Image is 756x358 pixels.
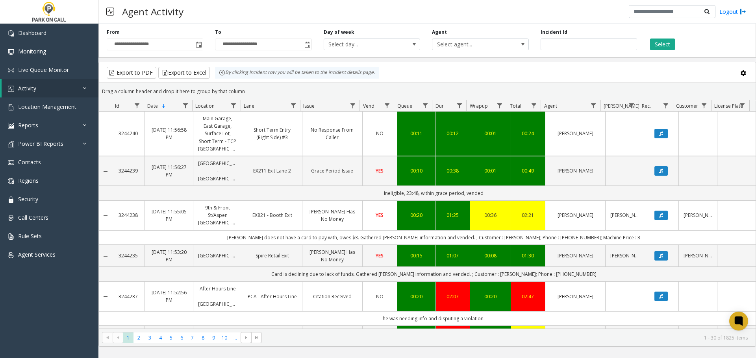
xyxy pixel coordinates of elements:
[516,252,541,259] a: 01:30
[251,332,262,343] span: Go to the last page
[198,115,237,152] a: Main Garage, East Garage, Surface Lot, Short Term - TCP [GEOGRAPHIC_DATA]
[714,103,743,109] span: License Plate
[324,29,354,36] label: Day of week
[247,167,297,174] a: EX211 Exit Lane 2
[18,195,38,203] span: Security
[8,196,14,203] img: 'icon'
[740,7,746,16] img: logout
[99,100,756,329] div: Data table
[475,167,506,174] div: 00:01
[228,100,239,111] a: Location Filter Menu
[376,167,384,174] span: YES
[150,289,189,304] a: [DATE] 11:52:56 PM
[642,103,651,109] span: Rec.
[18,48,46,55] span: Monitoring
[198,285,237,308] a: After Hours Line - [GEOGRAPHIC_DATA]
[18,66,69,73] span: Live Queue Monitor
[147,103,158,109] span: Date
[8,30,14,37] img: 'icon'
[516,130,541,137] div: 00:24
[626,100,637,111] a: Parker Filter Menu
[254,334,260,341] span: Go to the last page
[208,332,219,343] span: Page 9
[150,208,189,223] a: [DATE] 11:55:05 PM
[187,332,198,343] span: Page 7
[494,100,505,111] a: Wrapup Filter Menu
[699,100,710,111] a: Customer Filter Menu
[363,103,374,109] span: Vend
[516,211,541,219] div: 02:21
[155,332,166,343] span: Page 4
[267,334,748,341] kendo-pager-info: 1 - 30 of 1825 items
[180,100,191,111] a: Date Filter Menu
[737,100,748,111] a: License Plate Filter Menu
[18,29,46,37] span: Dashboard
[367,130,392,137] a: NO
[475,211,506,219] div: 00:36
[610,252,639,259] a: [PERSON_NAME]
[118,2,187,21] h3: Agent Activity
[166,332,176,343] span: Page 5
[8,104,14,110] img: 'icon'
[8,178,14,184] img: 'icon'
[324,39,401,50] span: Select day...
[117,211,140,219] a: 3244238
[376,293,384,300] span: NO
[367,211,392,219] a: YES
[241,332,251,343] span: Go to the next page
[432,39,509,50] span: Select agent...
[161,103,167,109] span: Sortable
[198,204,237,227] a: 9th & Front St/Aspen [GEOGRAPHIC_DATA]
[676,103,698,109] span: Customer
[435,103,444,109] span: Dur
[230,332,241,343] span: Page 11
[367,252,392,259] a: YES
[307,248,358,263] a: [PERSON_NAME] Has No Money
[112,311,756,326] td: he was needing info and disputing a violation.
[150,248,189,263] a: [DATE] 11:53:20 PM
[215,67,379,79] div: By clicking Incident row you will be taken to the incident details page.
[307,293,358,300] a: Citation Received
[402,167,431,174] a: 00:10
[18,251,56,258] span: Agent Services
[112,186,756,200] td: Ineligible, 23:48, within grace period, vended
[475,130,506,137] div: 00:01
[367,293,392,300] a: NO
[18,214,48,221] span: Call Centers
[604,103,639,109] span: [PERSON_NAME]
[198,332,208,343] span: Page 8
[112,230,756,245] td: [PERSON_NAME] does not have a card to pay with, owes $3. Gathered [PERSON_NAME] information and v...
[382,100,392,111] a: Vend Filter Menu
[150,126,189,141] a: [DATE] 11:56:58 PM
[112,267,756,281] td: Card is declining due to lack of funds. Gathered [PERSON_NAME] information and vended. ; Customer...
[475,293,506,300] a: 00:20
[8,123,14,129] img: 'icon'
[441,130,465,137] div: 00:12
[106,2,114,21] img: pageIcon
[18,121,38,129] span: Reports
[99,84,756,98] div: Drag a column header and drop it here to group by that column
[402,211,431,219] a: 00:20
[376,252,384,259] span: YES
[402,293,431,300] a: 00:20
[719,7,746,16] a: Logout
[8,49,14,55] img: 'icon'
[150,163,189,178] a: [DATE] 11:56:27 PM
[441,211,465,219] a: 01:25
[219,70,225,76] img: infoIcon.svg
[2,79,98,97] a: Activity
[376,130,384,137] span: NO
[99,168,112,174] a: Collapse Details
[307,167,358,174] a: Grace Period Issue
[402,252,431,259] div: 00:15
[18,232,42,240] span: Rule Sets
[176,332,187,343] span: Page 6
[18,177,39,184] span: Regions
[107,67,156,79] button: Export to PDF
[510,103,521,109] span: Total
[402,130,431,137] a: 00:11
